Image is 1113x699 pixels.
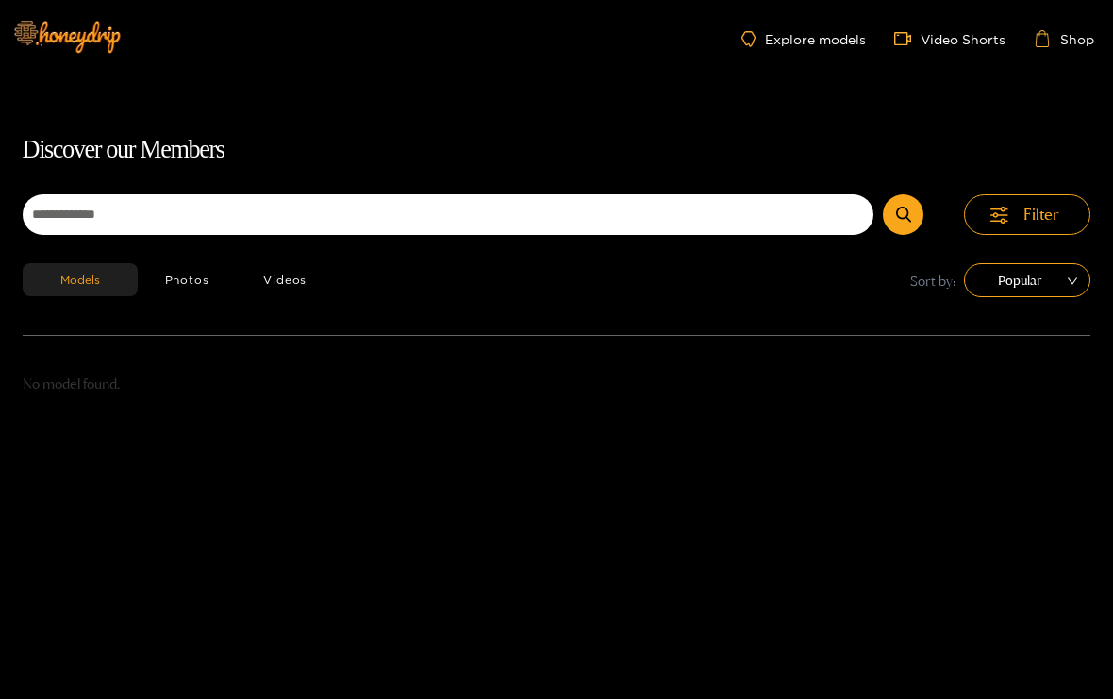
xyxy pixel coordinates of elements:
button: Models [23,263,138,296]
a: Explore models [741,31,866,47]
button: Filter [964,194,1090,235]
span: Sort by: [910,270,956,291]
a: Video Shorts [894,30,1005,47]
button: Submit Search [883,194,923,235]
button: Videos [236,263,334,296]
span: video-camera [894,30,921,47]
span: Filter [1023,204,1059,225]
div: sort [964,263,1090,297]
button: Photos [138,263,237,296]
span: Popular [978,266,1076,294]
h1: Discover our Members [23,130,1091,170]
p: No model found. [23,374,1091,395]
a: Shop [1034,30,1094,47]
